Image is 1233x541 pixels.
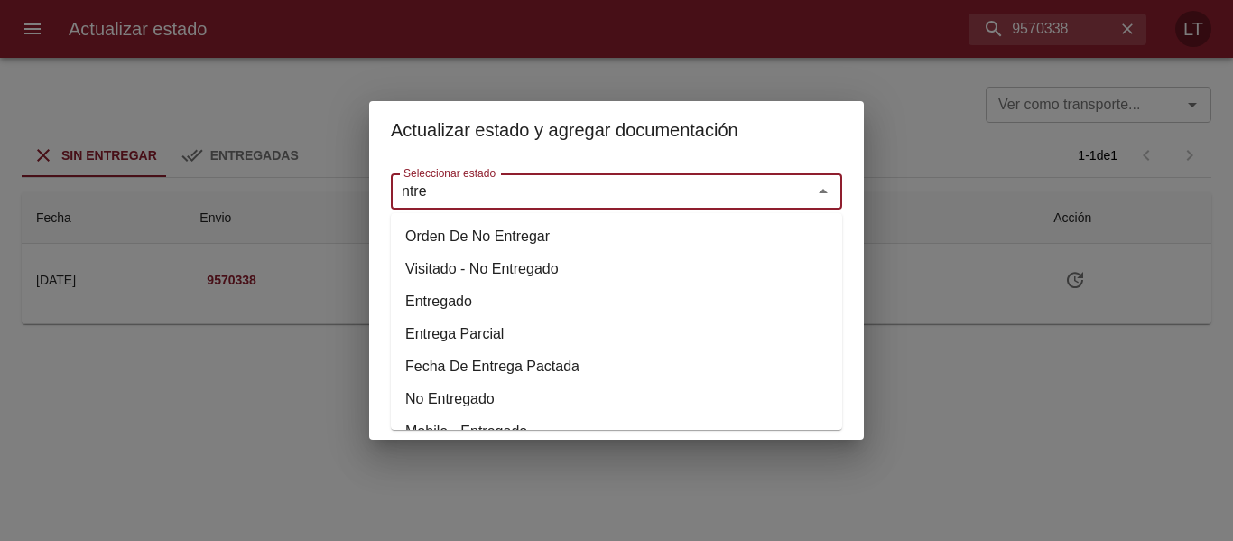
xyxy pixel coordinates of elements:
li: Entrega Parcial [391,318,842,350]
li: Fecha De Entrega Pactada [391,350,842,383]
li: Entregado [391,285,842,318]
li: Mobile - Entregado [391,415,842,448]
button: Close [811,179,836,204]
li: No Entregado [391,383,842,415]
li: Visitado - No Entregado [391,253,842,285]
li: Orden De No Entregar [391,220,842,253]
h2: Actualizar estado y agregar documentación [391,116,842,145]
